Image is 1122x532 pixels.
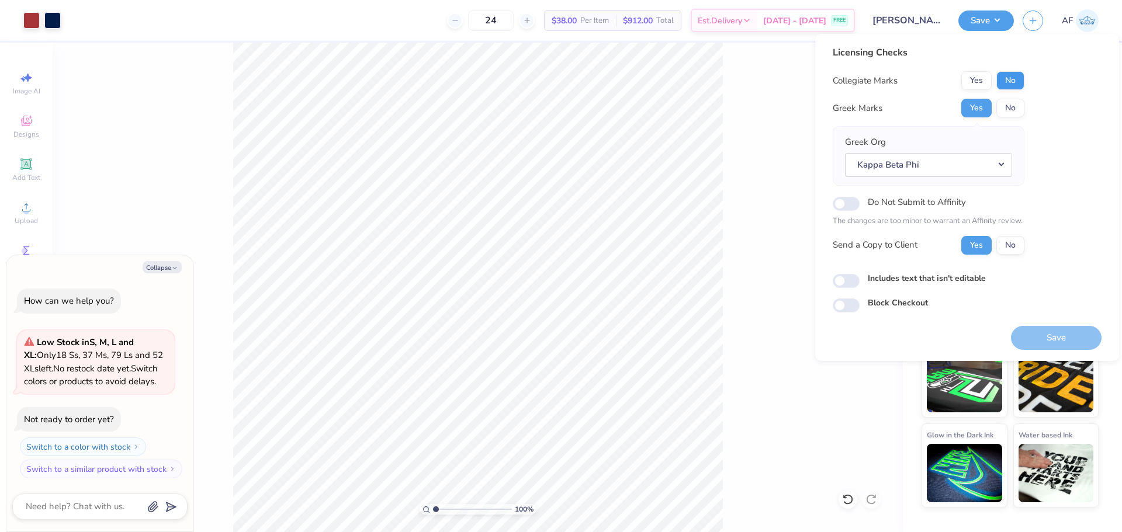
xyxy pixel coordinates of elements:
label: Includes text that isn't editable [868,272,986,284]
span: Water based Ink [1019,429,1072,441]
span: No restock date yet. [53,363,131,374]
span: Add Text [12,173,40,182]
div: How can we help you? [24,295,114,307]
label: Greek Org [845,135,886,149]
div: Greek Marks [833,102,882,115]
span: [DATE] - [DATE] [763,15,826,27]
span: Per Item [580,15,609,27]
input: – – [468,10,514,31]
img: Switch to a similar product with stock [169,465,176,472]
label: Block Checkout [868,297,928,309]
img: Switch to a color with stock [133,443,140,450]
span: Upload [15,216,38,225]
img: Ana Francesca Bustamante [1076,9,1099,32]
button: Yes [961,99,992,117]
button: No [996,99,1024,117]
span: 100 % [515,504,534,514]
div: Not ready to order yet? [24,413,114,425]
label: Do Not Submit to Affinity [868,194,966,210]
div: Send a Copy to Client [833,238,917,252]
span: $912.00 [623,15,653,27]
button: Kappa Beta Phi [845,153,1012,177]
img: Neon Ink [927,354,1002,412]
input: Untitled Design [864,9,950,32]
button: Yes [961,71,992,90]
strong: Low Stock in S, M, L and XL : [24,336,134,361]
a: AF [1062,9,1099,32]
span: AF [1062,14,1073,27]
button: Yes [961,236,992,255]
span: FREE [833,16,846,25]
span: Total [656,15,674,27]
div: Licensing Checks [833,46,1024,60]
div: Collegiate Marks [833,74,898,88]
button: Switch to a similar product with stock [20,460,182,478]
span: Only 18 Ss, 37 Ms, 79 Ls and 52 XLs left. Switch colors or products to avoid delays. [24,336,163,388]
img: Metallic & Glitter Ink [1019,354,1094,412]
button: Save [958,11,1014,31]
button: No [996,71,1024,90]
p: The changes are too minor to warrant an Affinity review. [833,215,1024,227]
span: Est. Delivery [698,15,742,27]
button: Switch to a color with stock [20,437,146,456]
span: Designs [13,130,39,139]
button: No [996,236,1024,255]
span: Image AI [13,86,40,96]
img: Glow in the Dark Ink [927,444,1002,502]
button: Collapse [143,261,182,273]
img: Water based Ink [1019,444,1094,502]
span: Glow in the Dark Ink [927,429,993,441]
span: $38.00 [552,15,577,27]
